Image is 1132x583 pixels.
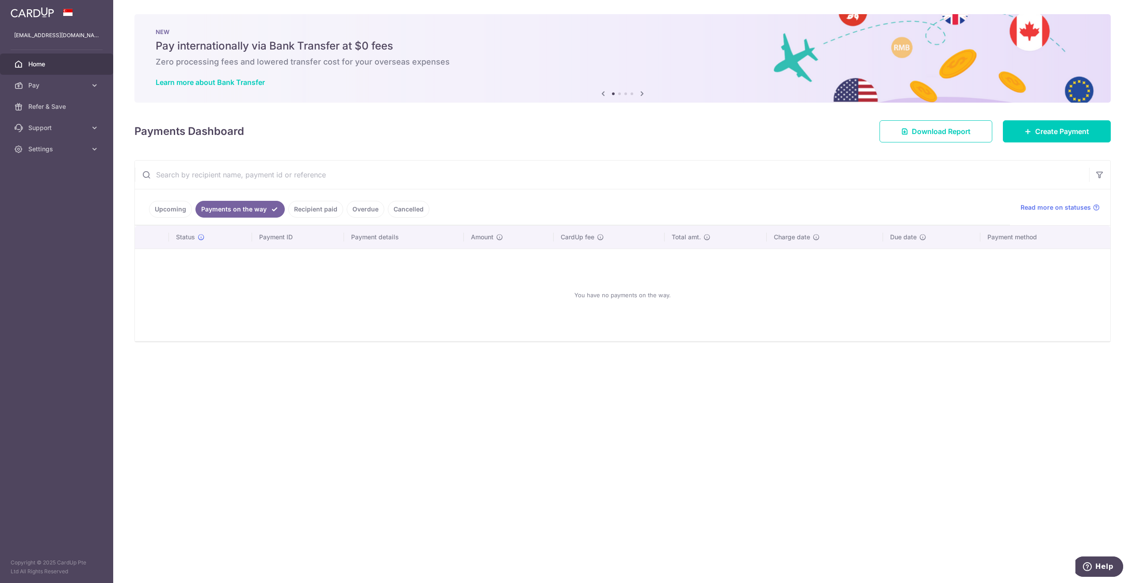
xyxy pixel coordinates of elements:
[1075,556,1123,579] iframe: Opens a widget where you can find more information
[149,201,192,218] a: Upcoming
[134,123,244,139] h4: Payments Dashboard
[28,60,87,69] span: Home
[1003,120,1111,142] a: Create Payment
[288,201,343,218] a: Recipient paid
[388,201,429,218] a: Cancelled
[1035,126,1089,137] span: Create Payment
[347,201,384,218] a: Overdue
[471,233,493,242] span: Amount
[156,39,1090,53] h5: Pay internationally via Bank Transfer at $0 fees
[14,31,99,40] p: [EMAIL_ADDRESS][DOMAIN_NAME]
[156,78,265,87] a: Learn more about Bank Transfer
[344,226,463,249] th: Payment details
[890,233,917,242] span: Due date
[672,233,701,242] span: Total amt.
[980,226,1110,249] th: Payment method
[134,14,1111,103] img: Bank transfer banner
[28,102,87,111] span: Refer & Save
[880,120,992,142] a: Download Report
[156,57,1090,67] h6: Zero processing fees and lowered transfer cost for your overseas expenses
[28,81,87,90] span: Pay
[252,226,344,249] th: Payment ID
[561,233,594,242] span: CardUp fee
[176,233,195,242] span: Status
[135,161,1089,189] input: Search by recipient name, payment id or reference
[1021,203,1091,212] span: Read more on statuses
[28,123,87,132] span: Support
[912,126,971,137] span: Download Report
[28,145,87,153] span: Settings
[20,6,38,14] span: Help
[156,28,1090,35] p: NEW
[1021,203,1100,212] a: Read more on statuses
[774,233,810,242] span: Charge date
[145,256,1100,334] div: You have no payments on the way.
[11,7,54,18] img: CardUp
[195,201,285,218] a: Payments on the way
